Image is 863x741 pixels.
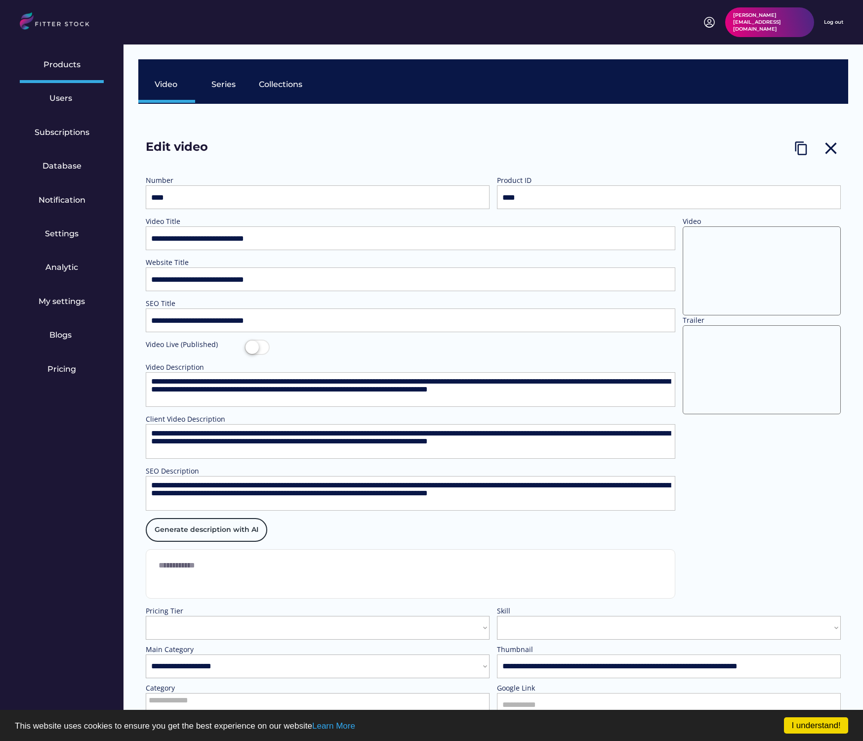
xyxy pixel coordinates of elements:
[497,683,596,693] div: Google Link
[259,79,302,90] div: Collections
[146,217,245,226] div: Video Title
[146,606,245,616] div: Pricing Tier
[146,683,245,693] div: Category
[35,127,89,138] div: Subscriptions
[49,330,74,341] div: Blogs
[703,16,715,28] img: profile-circle.svg
[497,175,596,185] div: Product ID
[42,161,82,172] div: Database
[15,722,848,730] p: This website uses cookies to ensure you get the best experience on our website
[146,466,245,476] div: SEO Description
[39,195,85,206] div: Notification
[733,12,806,33] div: [PERSON_NAME][EMAIL_ADDRESS][DOMAIN_NAME]
[146,362,245,372] div: Video Description
[146,518,267,542] button: Generate description with AI
[146,258,245,267] div: Website Title
[47,364,76,375] div: Pricing
[43,59,81,70] div: Products
[824,19,843,26] div: Log out
[683,217,781,226] div: Video
[20,12,98,33] img: LOGO.svg
[784,717,848,734] a: I understand!
[497,645,596,654] div: Thumbnail
[146,414,245,424] div: Client Video Description
[146,299,245,308] div: SEO Title
[312,721,355,731] a: Learn More
[683,315,781,325] div: Trailer
[211,79,236,90] div: Series
[49,93,74,104] div: Users
[497,606,596,616] div: Skill
[821,138,841,158] button: close
[45,262,78,273] div: Analytic
[146,645,245,654] div: Main Category
[146,175,245,185] div: Number
[39,296,85,307] div: My settings
[146,138,245,161] div: Edit video
[146,340,245,349] div: Video Live (Published)
[155,79,179,90] div: Video
[45,228,79,239] div: Settings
